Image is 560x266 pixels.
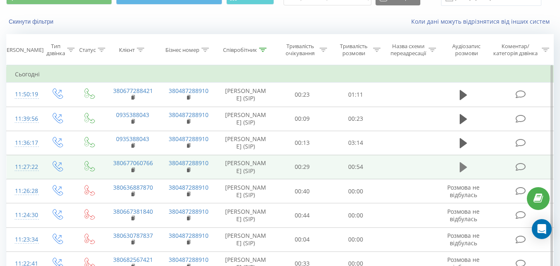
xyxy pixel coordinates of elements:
[447,207,480,223] span: Розмова не відбулась
[169,87,208,95] a: 380487288910
[113,183,153,191] a: 380636887870
[276,227,329,251] td: 00:04
[216,179,276,203] td: [PERSON_NAME] (SIP)
[15,159,32,175] div: 11:27:22
[15,111,32,127] div: 11:39:56
[329,155,383,179] td: 00:54
[276,131,329,155] td: 00:13
[113,256,153,264] a: 380682567421
[15,183,32,199] div: 11:26:28
[116,111,149,119] a: 0935388043
[79,46,96,54] div: Статус
[329,227,383,251] td: 00:00
[446,43,487,57] div: Аудіозапис розмови
[276,155,329,179] td: 00:29
[15,207,32,223] div: 11:24:30
[113,159,153,167] a: 380677060766
[216,107,276,131] td: [PERSON_NAME] (SIP)
[165,46,199,54] div: Бізнес номер
[169,111,208,119] a: 380487288910
[532,219,552,239] div: Open Intercom Messenger
[46,43,65,57] div: Тип дзвінка
[276,203,329,227] td: 00:44
[116,135,149,143] a: 0935388043
[390,43,427,57] div: Назва схеми переадресації
[223,46,257,54] div: Співробітник
[6,18,58,25] button: Скинути фільтри
[283,43,318,57] div: Тривалість очікування
[7,66,554,83] td: Сьогодні
[15,135,32,151] div: 11:36:17
[169,183,208,191] a: 380487288910
[411,17,554,25] a: Коли дані можуть відрізнятися вiд інших систем
[329,179,383,203] td: 00:00
[119,46,135,54] div: Клієнт
[337,43,371,57] div: Тривалість розмови
[447,232,480,247] span: Розмова не відбулась
[113,232,153,239] a: 380630787837
[169,135,208,143] a: 380487288910
[491,43,540,57] div: Коментар/категорія дзвінка
[216,131,276,155] td: [PERSON_NAME] (SIP)
[276,83,329,107] td: 00:23
[15,232,32,248] div: 11:23:34
[276,179,329,203] td: 00:40
[169,159,208,167] a: 380487288910
[216,155,276,179] td: [PERSON_NAME] (SIP)
[169,256,208,264] a: 380487288910
[15,86,32,102] div: 11:50:19
[113,87,153,95] a: 380677288421
[2,46,44,54] div: [PERSON_NAME]
[169,207,208,215] a: 380487288910
[329,83,383,107] td: 01:11
[169,232,208,239] a: 380487288910
[216,83,276,107] td: [PERSON_NAME] (SIP)
[329,107,383,131] td: 00:23
[113,207,153,215] a: 380667381840
[216,227,276,251] td: [PERSON_NAME] (SIP)
[447,183,480,199] span: Розмова не відбулась
[329,131,383,155] td: 03:14
[329,203,383,227] td: 00:00
[276,107,329,131] td: 00:09
[216,203,276,227] td: [PERSON_NAME] (SIP)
